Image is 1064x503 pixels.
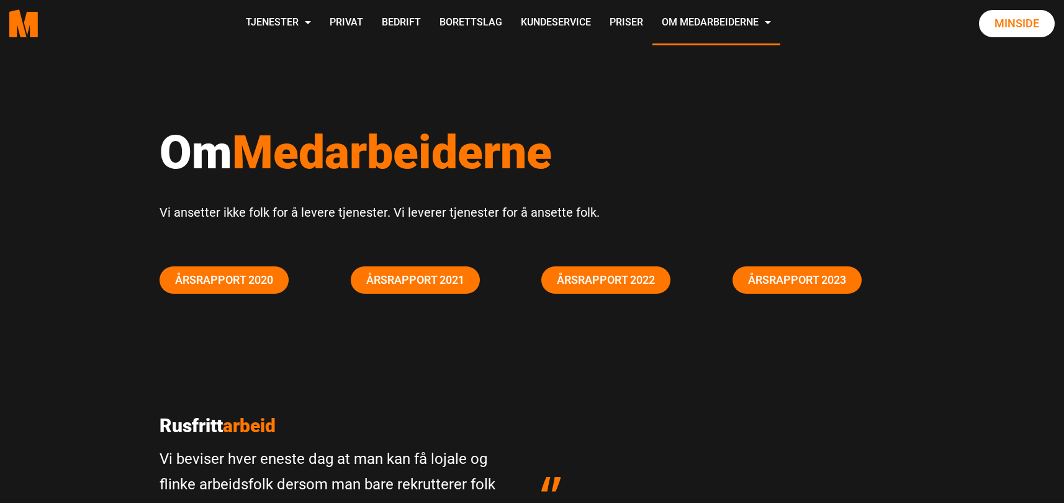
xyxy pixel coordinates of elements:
a: Privat [320,1,372,45]
a: Årsrapport 2020 [160,266,289,294]
p: Rusfritt [160,415,523,437]
a: Kundeservice [512,1,600,45]
a: Om Medarbeiderne [652,1,780,45]
a: Priser [600,1,652,45]
p: Vi ansetter ikke folk for å levere tjenester. Vi leverer tjenester for å ansette folk. [160,202,904,223]
span: arbeid [223,415,276,437]
a: Årsrapport 2023 [733,266,862,294]
a: Minside [979,10,1055,37]
a: Årsrapport 2021 [351,266,480,294]
a: Tjenester [237,1,320,45]
a: Bedrift [372,1,430,45]
a: Borettslag [430,1,512,45]
a: Årsrapport 2022 [541,266,670,294]
span: Medarbeiderne [232,125,552,179]
h1: Om [160,124,904,180]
